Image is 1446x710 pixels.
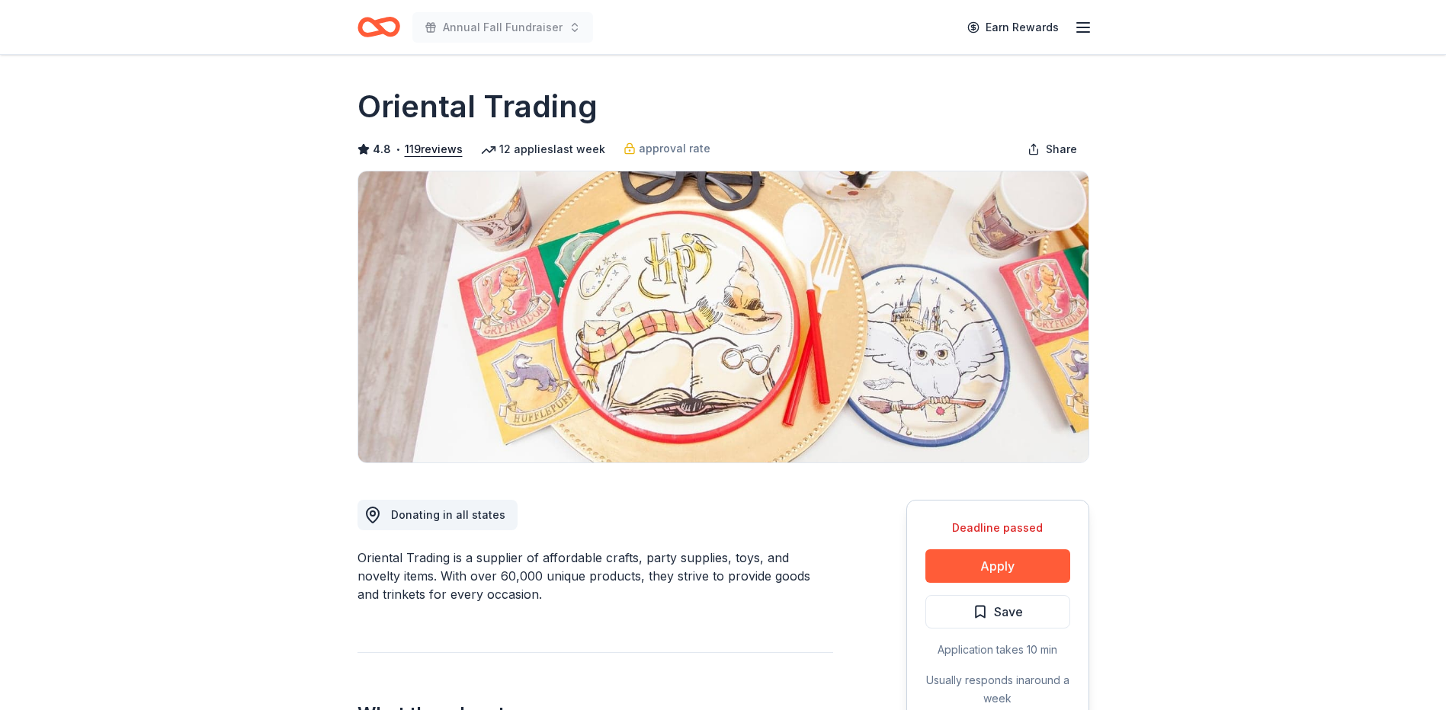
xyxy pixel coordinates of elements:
span: • [395,143,400,155]
a: Earn Rewards [958,14,1068,41]
div: Application takes 10 min [925,641,1070,659]
img: Image for Oriental Trading [358,171,1089,462]
div: 12 applies last week [481,140,605,158]
h1: Oriental Trading [357,85,598,128]
button: Annual Fall Fundraiser [412,12,593,43]
button: Save [925,595,1070,628]
span: Save [994,602,1023,622]
span: approval rate [639,139,710,158]
span: 4.8 [373,140,391,158]
div: Oriental Trading is a supplier of affordable crafts, party supplies, toys, and novelty items. Wit... [357,548,833,603]
div: Usually responds in around a week [925,671,1070,708]
div: Deadline passed [925,519,1070,537]
span: Share [1046,140,1077,158]
a: Home [357,9,400,45]
span: Donating in all states [391,508,505,521]
button: Share [1015,134,1089,165]
button: 119reviews [405,140,463,158]
span: Annual Fall Fundraiser [443,18,563,37]
button: Apply [925,549,1070,583]
a: approval rate [624,139,710,158]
